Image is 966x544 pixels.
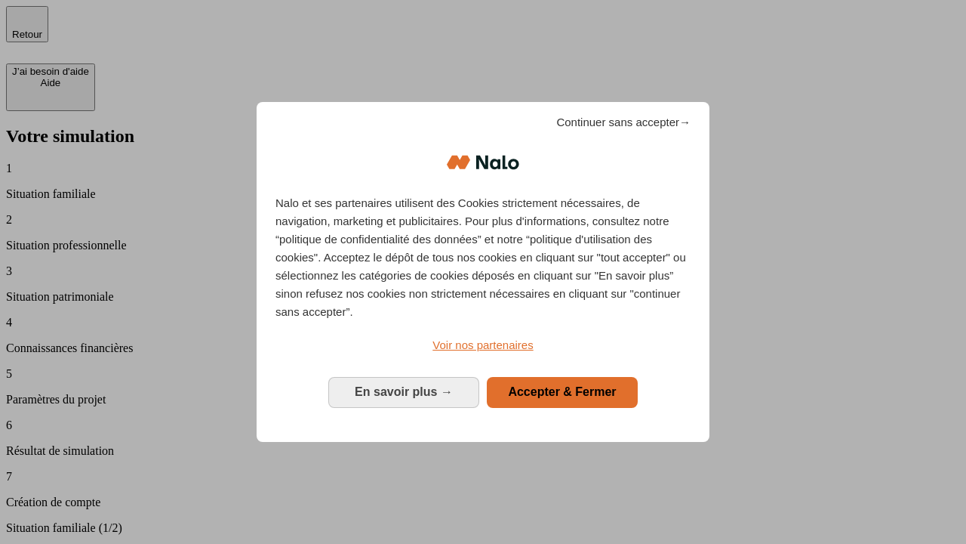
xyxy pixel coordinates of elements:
span: Voir nos partenaires [432,338,533,351]
p: Nalo et ses partenaires utilisent des Cookies strictement nécessaires, de navigation, marketing e... [275,194,691,321]
span: En savoir plus → [355,385,453,398]
div: Bienvenue chez Nalo Gestion du consentement [257,102,709,441]
button: Accepter & Fermer: Accepter notre traitement des données et fermer [487,377,638,407]
img: Logo [447,140,519,185]
button: En savoir plus: Configurer vos consentements [328,377,479,407]
span: Accepter & Fermer [508,385,616,398]
span: Continuer sans accepter→ [556,113,691,131]
a: Voir nos partenaires [275,336,691,354]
